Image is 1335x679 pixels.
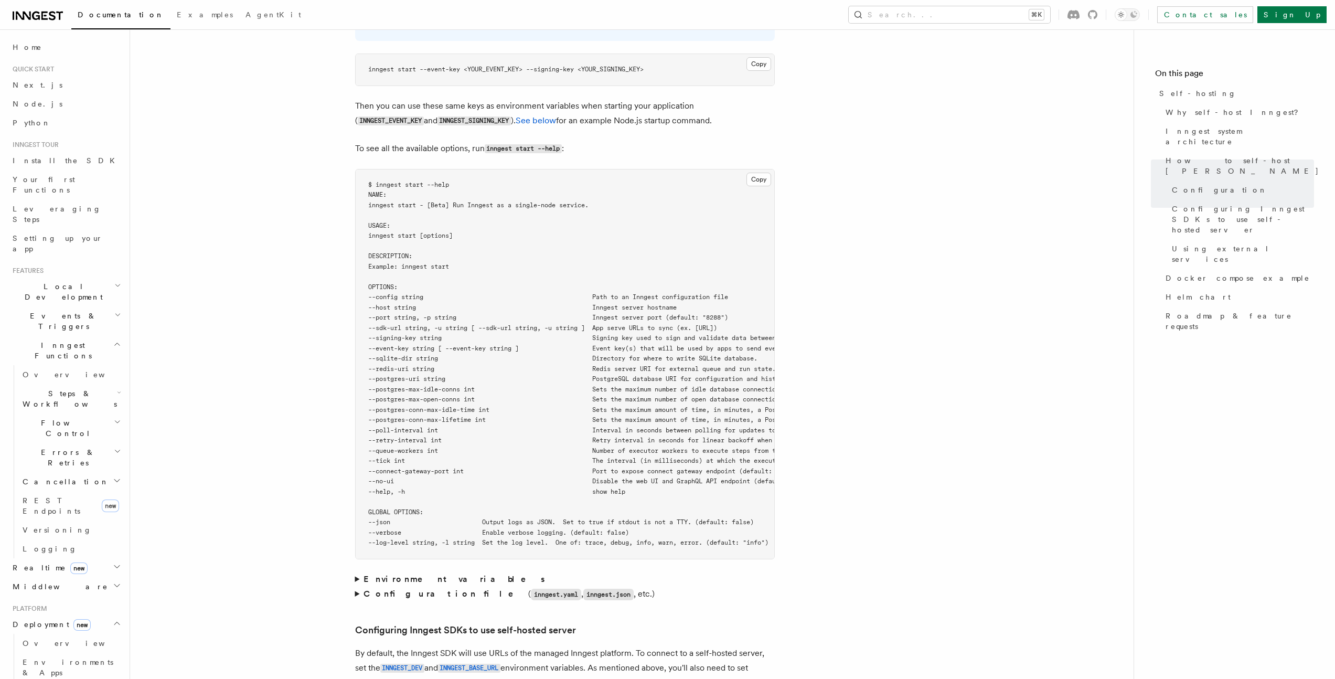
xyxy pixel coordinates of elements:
[1155,84,1314,103] a: Self-hosting
[368,355,757,362] span: --sqlite-dir string Directory for where to write SQLite database.
[355,587,775,602] summary: Configuration file(inngest.yaml,inngest.json, etc.)
[355,572,775,587] summary: Environment variables
[368,406,937,413] span: --postgres-conn-max-idle-time int Sets the maximum amount of time, in minutes, a PostgreSQL conne...
[516,115,556,125] a: See below
[23,639,131,648] span: Overview
[8,311,114,332] span: Events & Triggers
[13,100,62,108] span: Node.js
[368,314,728,321] span: --port string, -p string Inngest server port (default: "8288")
[368,232,453,239] span: inngest start [options]
[13,156,121,165] span: Install the SDK
[8,604,47,613] span: Platform
[368,66,644,73] span: inngest start --event-key <YOUR_EVENT_KEY> --signing-key <YOUR_SIGNING_KEY>
[8,281,114,302] span: Local Development
[8,65,54,73] span: Quick start
[18,539,123,558] a: Logging
[18,476,109,487] span: Cancellation
[8,151,123,170] a: Install the SDK
[8,340,113,361] span: Inngest Functions
[23,370,131,379] span: Overview
[368,447,860,454] span: --queue-workers int Number of executor workers to execute steps from the queue (default: 100)
[368,457,897,464] span: --tick int The interval (in milliseconds) at which the executor polls the queue (default: 150)
[355,99,775,129] p: Then you can use these same keys as environment variables when starting your application ( and )....
[368,324,717,332] span: --sdk-url string, -u string [ --sdk-url string, -u string ] App serve URLs to sync (ex. [URL])
[364,574,547,584] strong: Environment variables
[23,496,80,515] span: REST Endpoints
[1161,288,1314,306] a: Helm chart
[70,563,88,574] span: new
[380,663,424,673] a: INNGEST_DEV
[13,42,42,52] span: Home
[1161,122,1314,151] a: Inngest system architecture
[8,199,123,229] a: Leveraging Steps
[368,468,794,475] span: --connect-gateway-port int Port to expose connect gateway endpoint (default: 8289)
[358,116,424,125] code: INNGEST_EVENT_KEY
[438,663,500,673] a: INNGEST_BASE_URL
[368,181,449,188] span: $ inngest start --help
[18,365,123,384] a: Overview
[18,388,117,409] span: Steps & Workflows
[8,581,108,592] span: Middleware
[239,3,307,28] a: AgentKit
[1168,199,1314,239] a: Configuring Inngest SDKs to use self-hosted server
[368,539,768,546] span: --log-level string, -l string Set the log level. One of: trace, debug, info, warn, error. (defaul...
[368,427,842,434] span: --poll-interval int Interval in seconds between polling for updates to apps (default: 0)
[1166,273,1310,283] span: Docker compose example
[368,304,677,311] span: --host string Inngest server hostname
[368,508,423,516] span: GLOBAL OPTIONS:
[1166,292,1231,302] span: Helm chart
[1166,311,1314,332] span: Roadmap & feature requests
[1029,9,1044,20] kbd: ⌘K
[18,634,123,653] a: Overview
[13,81,62,89] span: Next.js
[245,10,301,19] span: AgentKit
[8,615,123,634] button: Deploymentnew
[368,222,390,229] span: USAGE:
[8,113,123,132] a: Python
[1161,306,1314,336] a: Roadmap & feature requests
[1168,181,1314,199] a: Configuration
[13,119,51,127] span: Python
[1115,8,1140,21] button: Toggle dark mode
[23,658,113,677] span: Environments & Apps
[1168,239,1314,269] a: Using external services
[1161,103,1314,122] a: Why self-host Inngest?
[8,38,123,57] a: Home
[18,418,114,439] span: Flow Control
[18,521,123,539] a: Versioning
[18,472,123,491] button: Cancellation
[18,443,123,472] button: Errors & Retries
[746,57,771,71] button: Copy
[368,252,412,260] span: DESCRIPTION:
[368,365,1081,373] span: --redis-uri string Redis server URI for external queue and run state. Defaults to self-contained,...
[8,76,123,94] a: Next.js
[1157,6,1253,23] a: Contact sales
[368,529,629,536] span: --verbose Enable verbose logging. (default: false)
[13,175,75,194] span: Your first Functions
[1161,269,1314,288] a: Docker compose example
[13,205,101,224] span: Leveraging Steps
[8,619,91,630] span: Deployment
[23,545,77,553] span: Logging
[8,141,59,149] span: Inngest tour
[1257,6,1327,23] a: Sign Up
[1155,67,1314,84] h4: On this page
[438,664,500,673] code: INNGEST_BASE_URL
[177,10,233,19] span: Examples
[368,437,967,444] span: --retry-interval int Retry interval in seconds for linear backoff when retrying functions - must ...
[8,558,123,577] button: Realtimenew
[368,201,589,209] span: inngest start - [Beta] Run Inngest as a single-node service.
[1172,204,1314,235] span: Configuring Inngest SDKs to use self-hosted server
[1172,243,1314,264] span: Using external services
[364,589,528,599] strong: Configuration file
[368,334,853,342] span: --signing-key string Signing key used to sign and validate data between the server and apps.
[8,336,123,365] button: Inngest Functions
[531,589,581,600] code: inngest.yaml
[18,384,123,413] button: Steps & Workflows
[849,6,1050,23] button: Search...⌘K
[8,277,123,306] button: Local Development
[8,306,123,336] button: Events & Triggers
[1166,126,1314,147] span: Inngest system architecture
[13,234,103,253] span: Setting up your app
[8,94,123,113] a: Node.js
